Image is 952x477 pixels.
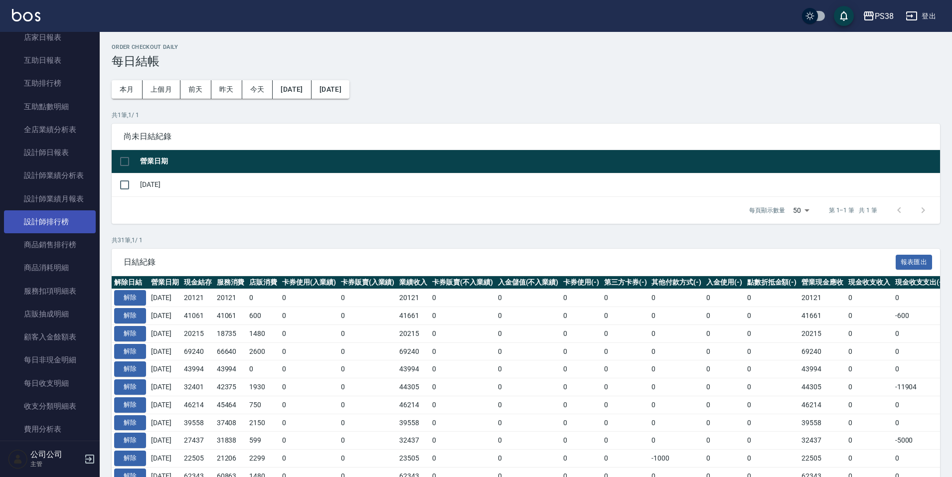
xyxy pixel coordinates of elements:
button: PS38 [859,6,898,26]
button: 解除 [114,308,146,323]
td: 0 [893,342,948,360]
p: 共 31 筆, 1 / 1 [112,236,940,245]
td: 32401 [181,378,214,396]
td: 0 [495,324,561,342]
td: 0 [704,432,745,450]
td: 39558 [799,414,846,432]
button: 今天 [242,80,273,99]
p: 主管 [30,460,81,469]
th: 入金使用(-) [704,276,745,289]
a: 互助日報表 [4,49,96,72]
td: 0 [561,289,602,307]
td: 20121 [397,289,430,307]
td: 0 [495,342,561,360]
td: 0 [893,324,948,342]
td: 0 [247,289,280,307]
td: 0 [846,360,893,378]
td: 0 [495,432,561,450]
td: 2150 [247,414,280,432]
td: 0 [602,432,649,450]
td: 41061 [181,307,214,325]
td: 0 [602,396,649,414]
td: 0 [602,378,649,396]
td: 0 [561,307,602,325]
td: 0 [602,289,649,307]
td: 0 [338,432,397,450]
td: 0 [893,360,948,378]
td: 0 [846,396,893,414]
td: 0 [704,450,745,468]
td: 750 [247,396,280,414]
a: 每日非現金明細 [4,348,96,371]
td: [DATE] [149,414,181,432]
td: 41061 [214,307,247,325]
td: 0 [495,360,561,378]
td: 0 [495,307,561,325]
td: 0 [602,414,649,432]
td: [DATE] [149,378,181,396]
th: 營業日期 [138,150,940,173]
td: 43994 [214,360,247,378]
td: 0 [495,378,561,396]
p: 第 1–1 筆 共 1 筆 [829,206,877,215]
td: 20215 [799,324,846,342]
td: 44305 [799,378,846,396]
td: [DATE] [149,342,181,360]
td: 0 [561,378,602,396]
td: 41661 [799,307,846,325]
button: 解除 [114,326,146,341]
td: 39558 [181,414,214,432]
td: [DATE] [149,360,181,378]
td: 66640 [214,342,247,360]
a: 店家日報表 [4,26,96,49]
img: Logo [12,9,40,21]
td: 43994 [799,360,846,378]
button: 解除 [114,433,146,448]
td: 0 [745,378,799,396]
td: 0 [649,289,704,307]
td: 0 [649,432,704,450]
td: 0 [561,450,602,468]
td: 43994 [181,360,214,378]
td: 0 [430,289,495,307]
td: [DATE] [138,173,940,196]
a: 顧客入金餘額表 [4,325,96,348]
th: 點數折抵金額(-) [745,276,799,289]
td: 599 [247,432,280,450]
td: 0 [430,307,495,325]
td: 0 [338,396,397,414]
button: 昨天 [211,80,242,99]
td: 0 [745,289,799,307]
a: 設計師業績月報表 [4,187,96,210]
button: 前天 [180,80,211,99]
td: 0 [495,450,561,468]
td: 22505 [181,450,214,468]
td: [DATE] [149,450,181,468]
td: 0 [338,360,397,378]
td: 39558 [397,414,430,432]
td: [DATE] [149,324,181,342]
button: save [834,6,854,26]
td: 20121 [799,289,846,307]
td: 0 [893,396,948,414]
td: 0 [846,450,893,468]
th: 其他付款方式(-) [649,276,704,289]
th: 營業日期 [149,276,181,289]
div: PS38 [875,10,894,22]
td: -11904 [893,378,948,396]
th: 卡券使用(入業績) [280,276,338,289]
th: 卡券販賣(入業績) [338,276,397,289]
td: 45464 [214,396,247,414]
td: 0 [704,307,745,325]
td: 0 [495,414,561,432]
td: 0 [561,432,602,450]
td: 0 [704,342,745,360]
div: 50 [789,197,813,224]
td: -600 [893,307,948,325]
td: 23505 [397,450,430,468]
h3: 每日結帳 [112,54,940,68]
td: 2600 [247,342,280,360]
img: Person [8,449,28,469]
td: 46214 [181,396,214,414]
td: 0 [280,378,338,396]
